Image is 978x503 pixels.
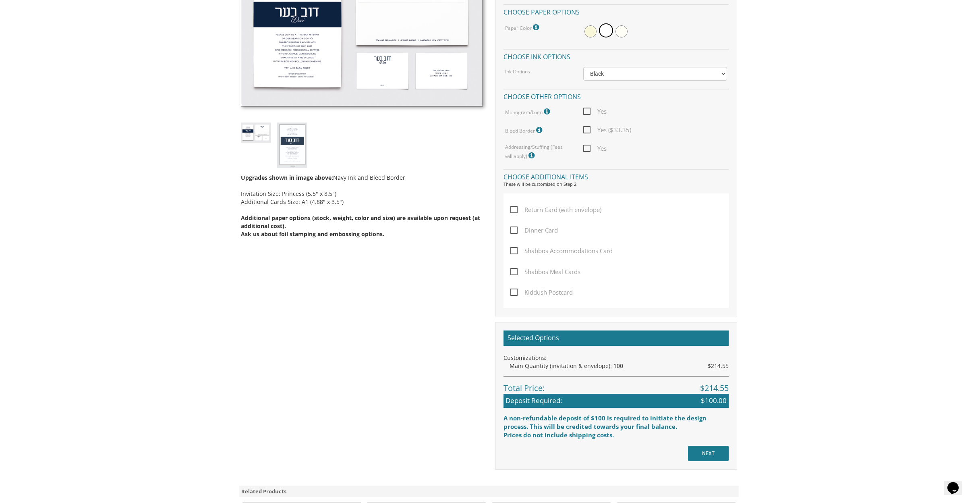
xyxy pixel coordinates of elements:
[504,330,729,346] h2: Selected Options
[241,123,271,142] img: bminv-thumb-17.jpg
[241,174,333,181] span: Upgrades shown in image above:
[708,362,729,370] span: $214.55
[510,362,729,370] div: Main Quantity (invitation & envelope): 100
[583,143,607,154] span: Yes
[504,376,729,394] div: Total Price:
[504,49,729,63] h4: Choose ink options
[701,396,727,405] span: $100.00
[241,214,480,230] span: Additional paper options (stock, weight, color and size) are available upon request (at additiona...
[510,287,573,297] span: Kiddush Postcard
[505,106,552,117] label: Monogram/Logo
[505,143,571,161] label: Addressing/Stuffing (Fees will apply)
[510,225,558,235] span: Dinner Card
[504,181,729,187] div: These will be customized on Step 2
[583,125,631,135] span: Yes ($33.35)
[504,414,729,431] div: A non-refundable deposit of $100 is required to initiate the design process. This will be credite...
[510,205,601,215] span: Return Card (with envelope)
[241,168,483,238] div: Navy Ink and Bleed Border Invitation Size: Princess (5.5" x 8.5") Additional Cards Size: A1 (4.88...
[504,394,729,407] div: Deposit Required:
[700,382,729,394] span: $214.55
[504,4,729,18] h4: Choose paper options
[239,486,739,497] div: Related Products
[583,106,607,116] span: Yes
[277,123,307,167] img: no%20bleed%20samples-3.jpg
[944,471,970,495] iframe: chat widget
[504,354,729,362] div: Customizations:
[504,169,729,183] h4: Choose additional items
[688,446,729,461] input: NEXT
[505,22,541,33] label: Paper Color
[505,125,544,135] label: Bleed Border
[504,431,729,439] div: Prices do not include shipping costs.
[505,68,530,75] label: Ink Options
[241,230,384,238] span: Ask us about foil stamping and embossing options.
[510,267,580,277] span: Shabbos Meal Cards
[510,246,613,256] span: Shabbos Accommodations Card
[504,89,729,103] h4: Choose other options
